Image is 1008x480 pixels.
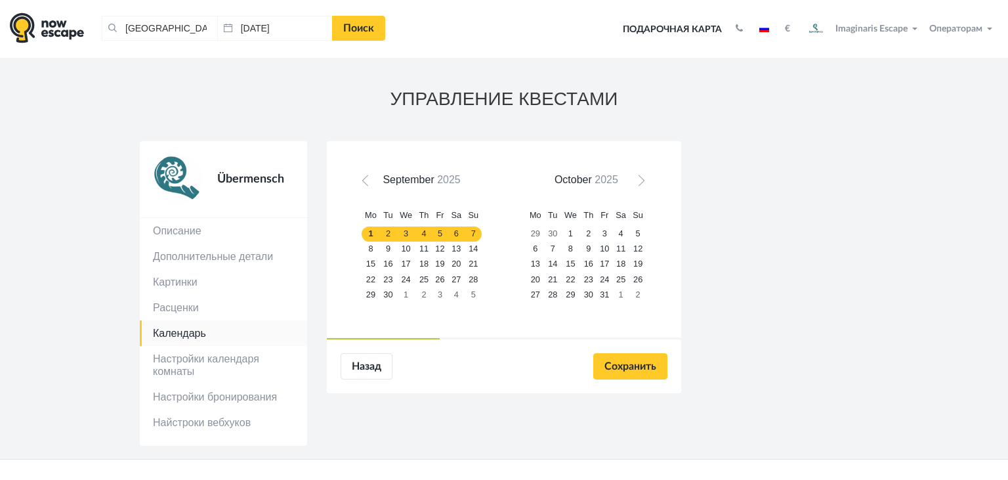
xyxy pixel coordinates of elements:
a: Настройки бронирования [140,384,307,410]
a: 27 [448,272,465,287]
a: 24 [597,272,612,287]
span: Thursday [419,210,429,220]
a: 11 [612,242,629,257]
a: 3 [396,227,416,242]
a: 28 [545,287,561,302]
span: Операторам [929,24,982,33]
a: 18 [612,257,629,272]
a: 4 [415,227,432,242]
a: 13 [526,257,545,272]
a: 30 [545,227,561,242]
span: Monday [530,210,541,220]
a: 5 [432,227,448,242]
a: 2 [380,227,396,242]
a: 9 [580,242,597,257]
a: Календарь [140,320,307,346]
a: 16 [580,257,597,272]
span: Saturday [451,210,462,220]
a: 25 [415,272,432,287]
a: 22 [362,272,380,287]
span: Friday [436,210,444,220]
span: Sunday [469,210,479,220]
span: Monday [365,210,377,220]
a: 19 [629,257,646,272]
a: Поиск [332,16,385,41]
a: 17 [396,257,416,272]
a: 2 [415,287,432,302]
a: 5 [629,227,646,242]
a: 12 [432,242,448,257]
a: 1 [612,287,629,302]
span: Friday [600,210,608,220]
a: 30 [380,287,396,302]
a: 15 [362,257,380,272]
a: 4 [448,287,465,302]
span: Saturday [616,210,626,220]
a: 10 [597,242,612,257]
a: 11 [415,242,432,257]
a: Next [629,174,648,193]
a: 29 [561,287,581,302]
a: Описание [140,218,307,244]
h3: УПРАВЛЕНИЕ КВЕСТАМИ [140,89,868,110]
a: 9 [380,242,396,257]
a: 7 [465,227,482,242]
span: 2025 [595,174,618,185]
a: 29 [362,287,380,302]
a: 10 [396,242,416,257]
a: 8 [362,242,380,257]
a: Подарочная карта [618,15,726,44]
a: Найстроки вебхуков [140,410,307,435]
a: 5 [465,287,482,302]
a: 1 [396,287,416,302]
a: 30 [580,287,597,302]
a: 4 [612,227,629,242]
a: Настройки календаря комнаты [140,346,307,384]
a: 17 [597,257,612,272]
a: 23 [580,272,597,287]
span: Sunday [633,210,643,220]
a: 8 [561,242,581,257]
span: Prev [364,178,374,188]
a: 3 [597,227,612,242]
span: 2025 [437,174,461,185]
span: September [383,174,434,185]
a: 13 [448,242,465,257]
a: 14 [465,242,482,257]
div: Übermensch [203,154,294,204]
a: Картинки [140,269,307,295]
a: 20 [448,257,465,272]
button: € [778,22,797,35]
a: Расценки [140,295,307,320]
a: 28 [465,272,482,287]
a: 20 [526,272,545,287]
a: 1 [362,227,380,242]
a: Назад [341,353,392,380]
a: 1 [561,227,581,242]
img: ru.jpg [759,26,769,32]
a: 26 [629,272,646,287]
a: 23 [380,272,396,287]
span: Next [634,178,644,188]
a: Дополнительные детали [140,244,307,269]
span: Wednesday [564,210,577,220]
input: Сохранить [593,353,667,380]
span: Thursday [583,210,593,220]
a: 16 [380,257,396,272]
a: 18 [415,257,432,272]
span: Wednesday [400,210,412,220]
a: 19 [432,257,448,272]
button: Операторам [926,22,998,35]
button: Imaginaris Escape [800,16,923,42]
img: logo [10,12,84,43]
span: October [555,174,592,185]
a: 24 [396,272,416,287]
input: Город или название квеста [102,16,217,41]
a: 2 [580,227,597,242]
a: 27 [526,287,545,302]
a: 3 [432,287,448,302]
strong: € [785,24,790,33]
a: 6 [448,227,465,242]
a: 7 [545,242,561,257]
a: 29 [526,227,545,242]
